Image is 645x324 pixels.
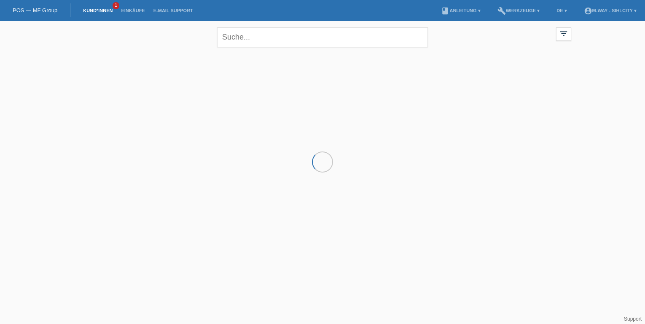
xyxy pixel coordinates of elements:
i: account_circle [584,7,592,15]
i: filter_list [559,29,568,38]
i: book [441,7,449,15]
a: Kund*innen [79,8,117,13]
a: bookAnleitung ▾ [437,8,484,13]
a: DE ▾ [552,8,571,13]
span: 1 [113,2,119,9]
a: account_circlem-way - Sihlcity ▾ [580,8,641,13]
a: E-Mail Support [149,8,197,13]
a: Support [624,316,642,322]
a: buildWerkzeuge ▾ [493,8,544,13]
i: build [497,7,506,15]
input: Suche... [217,27,428,47]
a: POS — MF Group [13,7,57,13]
a: Einkäufe [117,8,149,13]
